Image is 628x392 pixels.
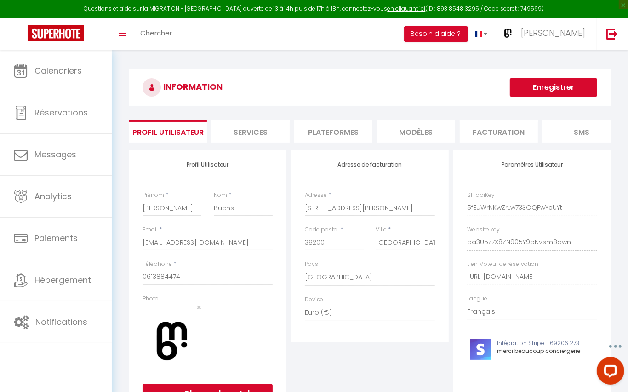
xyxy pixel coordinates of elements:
label: Photo [143,294,159,303]
label: Website key [467,225,500,234]
label: Langue [467,294,487,303]
img: Super Booking [28,25,84,41]
li: Profil Utilisateur [129,120,207,143]
li: Services [211,120,290,143]
iframe: LiveChat chat widget [589,353,628,392]
img: ... [501,26,515,40]
p: Intégration Stripe - 692061273 [497,339,588,348]
label: Adresse [305,191,327,200]
li: Facturation [460,120,538,143]
img: stripe-logo.jpeg [470,339,491,360]
button: Besoin d'aide ? [404,26,468,42]
h3: INFORMATION [129,69,611,106]
span: Réservations [34,107,88,118]
span: merci beaucoup conciergerie [497,347,580,355]
h4: Profil Utilisateur [143,161,273,168]
label: Nom [214,191,227,200]
a: en cliquant ici [388,5,426,12]
a: ... [PERSON_NAME] [494,18,597,50]
img: logout [606,28,618,40]
span: × [196,301,201,313]
button: Close [196,303,201,311]
li: Plateformes [294,120,372,143]
label: Téléphone [143,260,172,269]
span: Chercher [140,28,172,38]
span: Analytics [34,190,72,202]
label: Code postal [305,225,339,234]
span: Messages [34,149,76,160]
img: 17078221725138.png [143,311,201,370]
li: SMS [542,120,621,143]
span: Paiements [34,232,78,244]
button: Enregistrer [510,78,597,97]
label: SH apiKey [467,191,495,200]
label: Devise [305,295,323,304]
span: [PERSON_NAME] [521,27,585,39]
label: Prénom [143,191,164,200]
span: Calendriers [34,65,82,76]
li: MODÈLES [377,120,455,143]
h4: Adresse de facturation [305,161,435,168]
a: Chercher [133,18,179,50]
span: Notifications [35,316,87,328]
label: Lien Moteur de réservation [467,260,538,269]
label: Ville [376,225,387,234]
label: Pays [305,260,318,269]
label: Email [143,225,158,234]
span: Hébergement [34,274,91,286]
h4: Paramètres Utilisateur [467,161,597,168]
